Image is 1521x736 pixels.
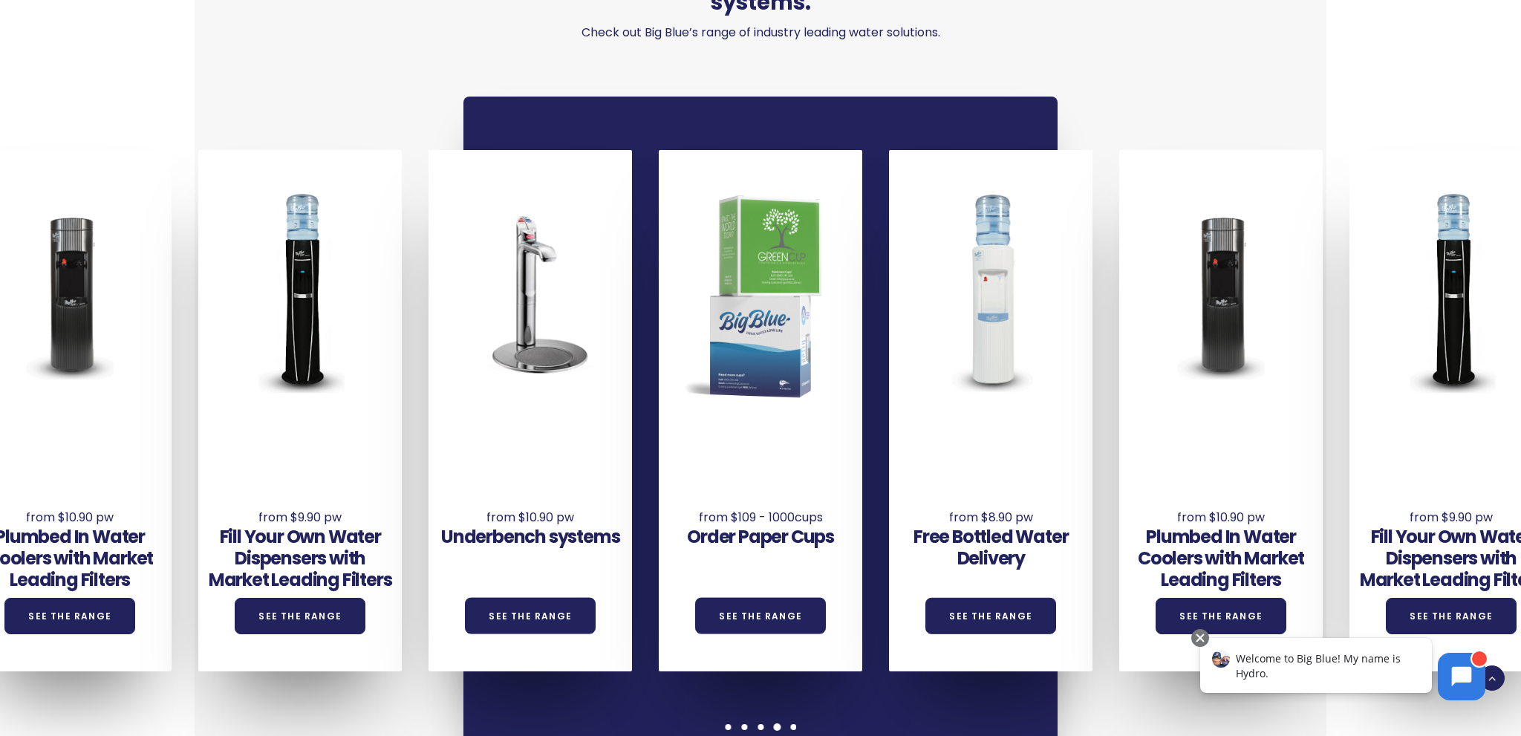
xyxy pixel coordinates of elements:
iframe: Chatbot [1185,626,1500,715]
a: See the Range [695,598,826,634]
a: See the Range [1386,598,1517,634]
a: See the Range [465,598,596,634]
a: See the Range [925,598,1056,634]
a: Plumbed In Water Coolers with Market Leading Filters [1138,524,1304,592]
p: Check out Big Blue’s range of industry leading water solutions. [463,22,1057,43]
a: See the Range [235,598,365,634]
a: Order Paper Cups [687,524,834,549]
a: Fill Your Own Water Dispensers with Market Leading Filters [209,524,392,592]
a: See the Range [1156,598,1286,634]
a: See the Range [4,598,135,634]
a: Underbench systems [441,524,619,549]
a: Free Bottled Water Delivery [913,524,1068,570]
